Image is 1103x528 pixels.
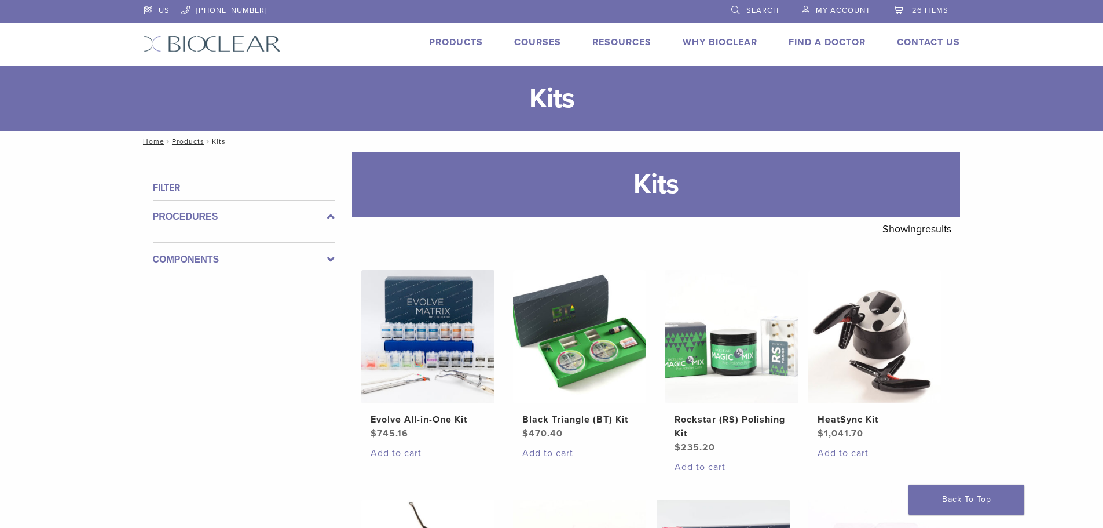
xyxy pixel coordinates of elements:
[352,152,960,217] h1: Kits
[908,485,1024,515] a: Back To Top
[153,253,335,267] label: Components
[592,37,651,48] a: Resources
[675,413,789,440] h2: Rockstar (RS) Polishing Kit
[675,442,715,453] bdi: 235.20
[514,37,561,48] a: Courses
[665,270,798,403] img: Rockstar (RS) Polishing Kit
[144,35,281,52] img: Bioclear
[675,442,681,453] span: $
[789,37,866,48] a: Find A Doctor
[746,6,779,15] span: Search
[882,217,951,241] p: Showing results
[512,270,647,440] a: Black Triangle (BT) KitBlack Triangle (BT) Kit $470.40
[816,6,870,15] span: My Account
[522,413,637,427] h2: Black Triangle (BT) Kit
[522,446,637,460] a: Add to cart: “Black Triangle (BT) Kit”
[818,413,932,427] h2: HeatSync Kit
[371,428,377,439] span: $
[522,428,563,439] bdi: 470.40
[135,131,969,152] nav: Kits
[153,210,335,224] label: Procedures
[675,460,789,474] a: Add to cart: “Rockstar (RS) Polishing Kit”
[371,413,485,427] h2: Evolve All-in-One Kit
[912,6,948,15] span: 26 items
[808,270,941,403] img: HeatSync Kit
[522,428,529,439] span: $
[429,37,483,48] a: Products
[164,139,172,144] span: /
[818,428,824,439] span: $
[153,181,335,195] h4: Filter
[897,37,960,48] a: Contact Us
[361,270,494,403] img: Evolve All-in-One Kit
[818,428,863,439] bdi: 1,041.70
[818,446,932,460] a: Add to cart: “HeatSync Kit”
[204,139,212,144] span: /
[513,270,646,403] img: Black Triangle (BT) Kit
[665,270,800,454] a: Rockstar (RS) Polishing KitRockstar (RS) Polishing Kit $235.20
[371,428,408,439] bdi: 745.16
[683,37,757,48] a: Why Bioclear
[371,446,485,460] a: Add to cart: “Evolve All-in-One Kit”
[172,137,204,145] a: Products
[361,270,496,440] a: Evolve All-in-One KitEvolve All-in-One Kit $745.16
[808,270,943,440] a: HeatSync KitHeatSync Kit $1,041.70
[140,137,164,145] a: Home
